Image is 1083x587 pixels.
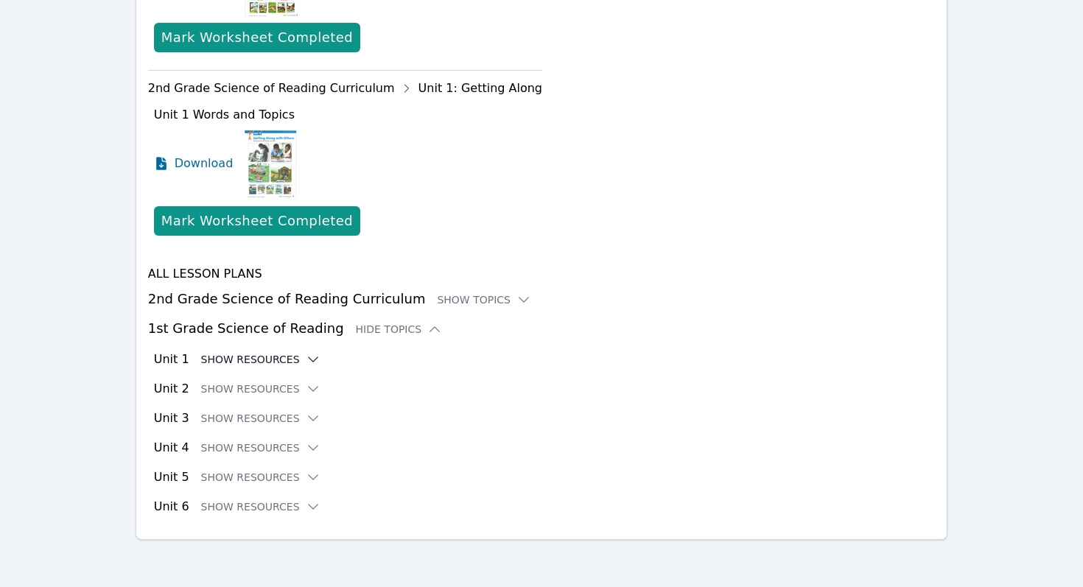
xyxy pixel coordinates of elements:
[148,289,936,309] h3: 2nd Grade Science of Reading Curriculum
[161,211,353,231] div: Mark Worksheet Completed
[154,206,360,236] button: Mark Worksheet Completed
[154,439,189,457] h3: Unit 4
[154,410,189,427] h3: Unit 3
[356,322,443,337] button: Hide Topics
[175,155,234,172] span: Download
[201,352,320,367] button: Show Resources
[154,498,189,516] h3: Unit 6
[201,499,320,514] button: Show Resources
[437,292,531,307] button: Show Topics
[154,380,189,398] h3: Unit 2
[154,127,234,200] a: Download
[201,411,320,426] button: Show Resources
[154,468,189,486] h3: Unit 5
[161,27,353,48] div: Mark Worksheet Completed
[148,265,936,283] h4: All Lesson Plans
[148,318,936,339] h3: 1st Grade Science of Reading
[201,382,320,396] button: Show Resources
[245,127,297,200] img: Unit 1 Words and Topics
[154,108,295,122] span: Unit 1 Words and Topics
[201,440,320,455] button: Show Resources
[201,470,320,485] button: Show Resources
[154,351,189,368] h3: Unit 1
[154,23,360,52] button: Mark Worksheet Completed
[148,77,542,100] div: 2nd Grade Science of Reading Curriculum Unit 1: Getting Along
